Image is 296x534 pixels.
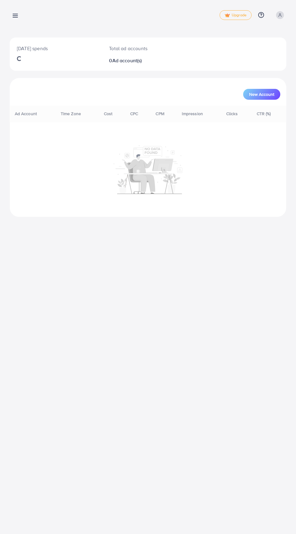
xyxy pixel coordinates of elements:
h2: 0 [109,58,164,63]
span: Ad account(s) [112,57,142,64]
p: [DATE] spends [17,45,95,52]
img: tick [225,13,230,18]
span: New Account [249,92,274,96]
button: New Account [243,89,280,100]
p: Total ad accounts [109,45,164,52]
span: Upgrade [225,13,246,18]
a: tickUpgrade [220,10,252,20]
